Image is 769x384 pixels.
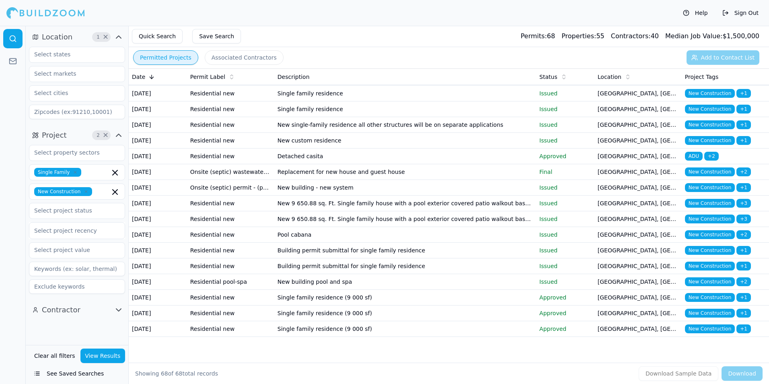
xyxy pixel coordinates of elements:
span: + 1 [736,89,751,98]
td: Residential new [187,258,274,274]
button: Help [679,6,712,19]
p: Issued [539,262,591,270]
td: Onsite (septic) permit - (phase 2) [187,180,274,196]
span: New Construction [685,293,735,302]
span: ADU [685,152,703,161]
td: Single family residence (9 000 sf) [274,321,536,337]
td: [DATE] [129,164,187,180]
span: + 2 [736,277,751,286]
td: Residential new [187,321,274,337]
td: [GEOGRAPHIC_DATA], [GEOGRAPHIC_DATA] [594,164,682,180]
td: [GEOGRAPHIC_DATA], [GEOGRAPHIC_DATA] [594,321,682,337]
td: Single family residence (9 000 sf) [274,306,536,321]
td: [DATE] [129,211,187,227]
button: Sign Out [718,6,763,19]
span: New Construction [685,167,735,176]
td: [DATE] [129,306,187,321]
td: Residential new [187,243,274,258]
span: + 1 [736,105,751,114]
td: Residential new [187,290,274,306]
p: Issued [539,184,591,192]
p: Issued [539,199,591,207]
td: [DATE] [129,321,187,337]
span: + 1 [736,120,751,129]
td: Residential new [187,211,274,227]
td: [DATE] [129,274,187,290]
div: Description [278,73,533,81]
span: 1 [94,33,102,41]
input: Select cities [29,86,115,100]
span: New Construction [685,136,735,145]
td: New custom residence [274,133,536,149]
td: New 9 650.88 sq. Ft. Single family house with a pool exterior covered patio walkout basement with... [274,196,536,211]
button: Location1Clear Location filters [29,31,125,43]
div: Date [132,73,184,81]
td: [GEOGRAPHIC_DATA], [GEOGRAPHIC_DATA] [594,180,682,196]
input: Select property sectors [29,145,115,160]
td: [GEOGRAPHIC_DATA], [GEOGRAPHIC_DATA] [594,243,682,258]
td: [GEOGRAPHIC_DATA], [GEOGRAPHIC_DATA] [594,133,682,149]
div: 40 [611,31,659,41]
td: Residential new [187,117,274,133]
span: New Construction [685,277,735,286]
span: New Construction [685,309,735,318]
span: + 2 [736,167,751,176]
td: [GEOGRAPHIC_DATA], [GEOGRAPHIC_DATA] [594,274,682,290]
p: Final [539,168,591,176]
div: Project Tags [685,73,766,81]
p: Approved [539,325,591,333]
td: Residential pool-spa [187,274,274,290]
span: Contractors: [611,32,651,40]
span: New Construction [34,187,92,196]
button: Quick Search [132,29,183,43]
td: Detached casita [274,149,536,164]
button: Contractor [29,303,125,316]
input: Keywords (ex: solar, thermal) [29,262,125,276]
td: [DATE] [129,180,187,196]
span: Median Job Value: [665,32,722,40]
p: Issued [539,215,591,223]
td: Single family residence [274,86,536,101]
span: New Construction [685,215,735,223]
input: Select project status [29,203,115,218]
td: [GEOGRAPHIC_DATA], [GEOGRAPHIC_DATA] [594,101,682,117]
td: [DATE] [129,149,187,164]
p: Issued [539,121,591,129]
td: [DATE] [129,86,187,101]
span: 2 [94,131,102,139]
td: [GEOGRAPHIC_DATA], [GEOGRAPHIC_DATA] [594,211,682,227]
td: [GEOGRAPHIC_DATA], [GEOGRAPHIC_DATA] [594,306,682,321]
span: New Construction [685,89,735,98]
p: Approved [539,152,591,160]
span: + 1 [736,136,751,145]
td: [GEOGRAPHIC_DATA], [GEOGRAPHIC_DATA] [594,196,682,211]
td: New single-family residence all other structures will be on separate applications [274,117,536,133]
td: [DATE] [129,258,187,274]
td: [DATE] [129,117,187,133]
td: Residential new [187,86,274,101]
span: Permits: [521,32,547,40]
td: New building - new system [274,180,536,196]
td: New 9 650.88 sq. Ft. Single family house with a pool exterior covered patio walkout basement with... [274,211,536,227]
button: Save Search [192,29,241,43]
p: Issued [539,105,591,113]
span: New Construction [685,262,735,270]
span: 68 [161,370,168,377]
td: [DATE] [129,290,187,306]
p: Approved [539,293,591,301]
td: Building permit submittal for single family residence [274,243,536,258]
td: Residential new [187,196,274,211]
div: Location [598,73,679,81]
td: Single family residence [274,101,536,117]
span: + 1 [736,183,751,192]
td: [DATE] [129,243,187,258]
span: Properties: [561,32,596,40]
td: Residential new [187,101,274,117]
p: Issued [539,136,591,145]
div: Status [539,73,591,81]
div: Showing of total records [135,370,218,378]
span: Project [42,130,67,141]
td: [GEOGRAPHIC_DATA], [GEOGRAPHIC_DATA] [594,149,682,164]
span: + 1 [736,246,751,255]
span: + 1 [736,262,751,270]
